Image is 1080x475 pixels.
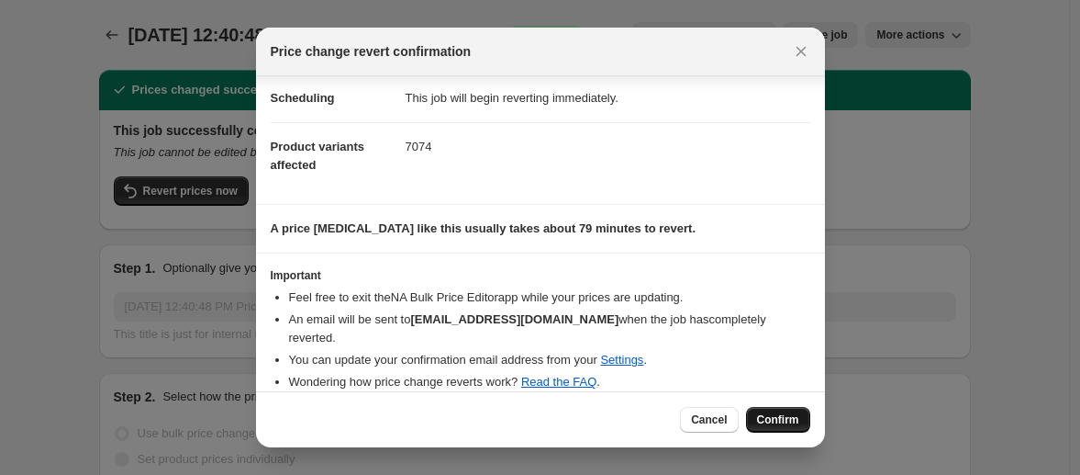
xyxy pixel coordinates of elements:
[289,311,810,347] li: An email will be sent to when the job has completely reverted .
[289,288,810,307] li: Feel free to exit the NA Bulk Price Editor app while your prices are updating.
[271,221,696,235] b: A price [MEDICAL_DATA] like this usually takes about 79 minutes to revert.
[410,312,618,326] b: [EMAIL_ADDRESS][DOMAIN_NAME]
[521,375,596,389] a: Read the FAQ
[289,351,810,369] li: You can update your confirmation email address from your .
[406,74,810,122] dd: This job will begin reverting immediately.
[691,413,727,427] span: Cancel
[680,407,738,433] button: Cancel
[746,407,810,433] button: Confirm
[271,91,335,105] span: Scheduling
[600,353,643,367] a: Settings
[271,42,472,61] span: Price change revert confirmation
[406,122,810,171] dd: 7074
[788,39,814,64] button: Close
[757,413,799,427] span: Confirm
[271,140,365,172] span: Product variants affected
[289,373,810,391] li: Wondering how price change reverts work? .
[271,268,810,283] h3: Important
